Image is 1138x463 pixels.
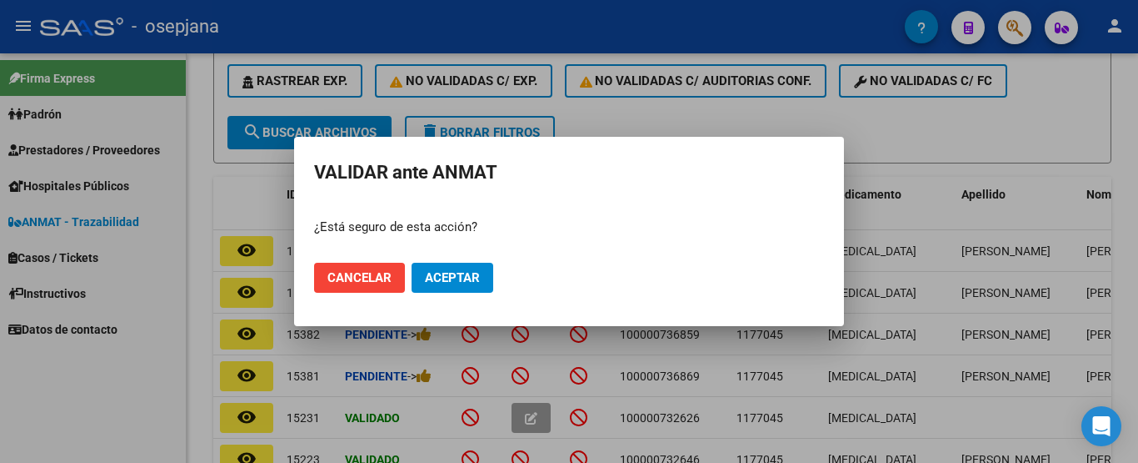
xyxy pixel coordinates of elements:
[425,270,480,285] span: Aceptar
[314,218,824,237] p: ¿Está seguro de esta acción?
[314,157,824,189] h2: VALIDAR ante ANMAT
[412,263,493,293] button: Aceptar
[314,263,405,293] button: Cancelar
[327,270,392,285] span: Cancelar
[1081,406,1121,446] div: Open Intercom Messenger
